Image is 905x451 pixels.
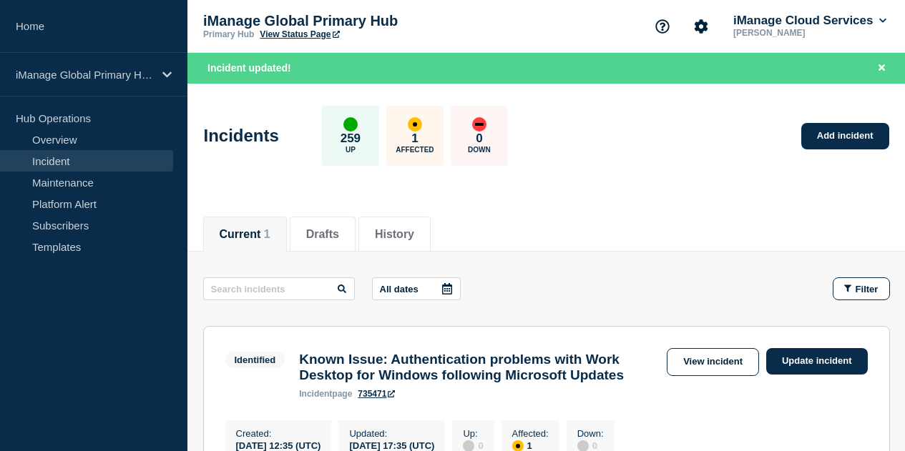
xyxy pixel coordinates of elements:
[411,132,418,146] p: 1
[686,11,716,41] button: Account settings
[372,277,461,300] button: All dates
[220,228,270,241] button: Current 1
[463,428,483,439] p: Up :
[203,13,489,29] p: iManage Global Primary Hub
[833,277,890,300] button: Filter
[647,11,677,41] button: Support
[730,14,889,28] button: iManage Cloud Services
[203,277,355,300] input: Search incidents
[408,117,422,132] div: affected
[472,117,486,132] div: down
[512,428,549,439] p: Affected :
[346,146,356,154] p: Up
[349,428,434,439] p: Updated :
[341,132,361,146] p: 259
[873,60,891,76] button: Close banner
[476,132,482,146] p: 0
[801,123,889,149] a: Add incident
[299,352,660,383] h3: Known Issue: Authentication problems with Work Desktop for Windows following Microsoft Updates
[349,439,434,451] div: [DATE] 17:35 (UTC)
[396,146,434,154] p: Affected
[856,284,879,294] span: Filter
[203,29,254,39] p: Primary Hub
[375,228,414,241] button: History
[299,389,352,399] p: page
[730,28,879,38] p: [PERSON_NAME]
[380,284,419,294] p: All dates
[468,146,491,154] p: Down
[358,389,395,399] a: 735471
[766,348,868,375] a: Update incident
[667,348,759,376] a: View incident
[306,228,339,241] button: Drafts
[343,117,358,132] div: up
[577,428,604,439] p: Down :
[264,228,270,240] span: 1
[236,439,321,451] div: [DATE] 12:35 (UTC)
[236,428,321,439] p: Created :
[299,389,332,399] span: incident
[225,352,285,368] span: Identified
[207,62,291,74] span: Incident updated!
[16,69,153,81] p: iManage Global Primary Hub
[204,126,279,146] h1: Incidents
[260,29,339,39] a: View Status Page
